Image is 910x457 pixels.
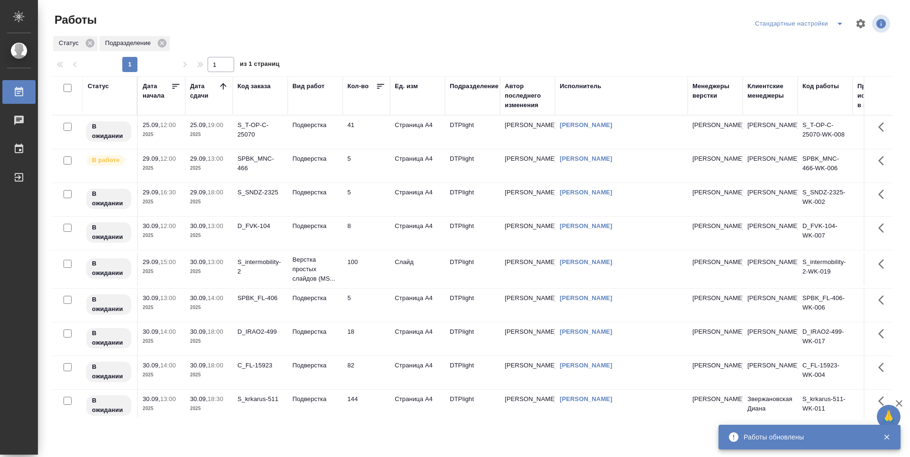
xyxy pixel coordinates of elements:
td: DTPlight [445,390,500,423]
td: [PERSON_NAME] [500,289,555,322]
p: В ожидании [92,362,126,381]
p: 18:00 [208,362,223,369]
button: Здесь прячутся важные кнопки [873,183,895,206]
p: В ожидании [92,396,126,415]
div: SPBK_FL-406 [237,293,283,303]
p: 30.09, [143,362,160,369]
div: S_T-OP-C-25070 [237,120,283,139]
div: Исполнитель назначен, приступать к работе пока рано [85,120,132,143]
p: 12:00 [160,222,176,229]
p: [PERSON_NAME] [692,327,738,337]
p: 2025 [143,164,181,173]
td: DTPlight [445,217,500,250]
td: S_T-OP-C-25070-WK-008 [798,116,853,149]
td: Страница А4 [390,289,445,322]
td: [PERSON_NAME] [743,149,798,183]
div: Дата начала [143,82,171,101]
td: [PERSON_NAME] [500,390,555,423]
td: SPBK_MNC-466-WK-006 [798,149,853,183]
p: 13:00 [208,258,223,265]
button: Здесь прячутся важные кнопки [873,116,895,138]
p: [PERSON_NAME] [692,188,738,197]
div: SPBK_MNC-466 [237,154,283,173]
td: Звержановская Диана [743,390,798,423]
td: SPBK_FL-406-WK-006 [798,289,853,322]
td: [PERSON_NAME] [500,149,555,183]
p: 2025 [190,267,228,276]
td: Страница А4 [390,116,445,149]
p: 14:00 [160,362,176,369]
p: 13:00 [160,395,176,402]
button: Здесь прячутся важные кнопки [873,322,895,345]
div: Исполнитель назначен, приступать к работе пока рано [85,257,132,280]
td: [PERSON_NAME] [743,116,798,149]
td: [PERSON_NAME] [500,322,555,356]
td: [PERSON_NAME] [743,356,798,389]
td: DTPlight [445,289,500,322]
p: 2025 [190,404,228,413]
a: [PERSON_NAME] [560,222,612,229]
div: Исполнитель назначен, приступать к работе пока рано [85,361,132,383]
p: 2025 [143,303,181,312]
td: S_intermobility-2-WK-019 [798,253,853,286]
td: DTPlight [445,322,500,356]
p: В ожидании [92,122,126,141]
span: 🙏 [881,407,897,427]
div: Исполнитель назначен, приступать к работе пока рано [85,394,132,417]
p: 18:00 [208,189,223,196]
p: 13:00 [160,294,176,302]
p: 16:30 [160,189,176,196]
p: В ожидании [92,329,126,347]
td: [PERSON_NAME] [743,217,798,250]
p: [PERSON_NAME] [692,120,738,130]
p: Подразделение [105,38,154,48]
p: 29.09, [143,258,160,265]
div: Статус [53,36,98,51]
span: Работы [52,12,97,27]
p: 2025 [143,370,181,380]
div: Подразделение [450,82,499,91]
p: 30.09, [143,395,160,402]
p: Подверстка [292,327,338,337]
td: D_FVK-104-WK-007 [798,217,853,250]
div: D_IRAO2-499 [237,327,283,337]
td: [PERSON_NAME] [743,322,798,356]
button: Здесь прячутся важные кнопки [873,217,895,239]
div: S_SNDZ-2325 [237,188,283,197]
td: DTPlight [445,356,500,389]
p: 2025 [143,404,181,413]
td: [PERSON_NAME] [500,253,555,286]
div: Исполнитель назначен, приступать к работе пока рано [85,188,132,210]
div: S_intermobility-2 [237,257,283,276]
p: 30.09, [190,222,208,229]
p: 29.09, [143,155,160,162]
div: Исполнитель [560,82,601,91]
p: В ожидании [92,189,126,208]
a: [PERSON_NAME] [560,155,612,162]
td: 5 [343,149,390,183]
td: DTPlight [445,116,500,149]
td: DTPlight [445,149,500,183]
td: Страница А4 [390,183,445,216]
button: Здесь прячутся важные кнопки [873,253,895,275]
p: Статус [59,38,82,48]
p: Подверстка [292,221,338,231]
p: Подверстка [292,293,338,303]
p: 2025 [190,370,228,380]
p: 25.09, [143,121,160,128]
div: Исполнитель назначен, приступать к работе пока рано [85,327,132,349]
td: [PERSON_NAME] [743,289,798,322]
td: Страница А4 [390,149,445,183]
p: 2025 [190,231,228,240]
p: 30.09, [190,258,208,265]
div: Кол-во [347,82,369,91]
td: DTPlight [445,253,500,286]
p: 29.09, [190,189,208,196]
p: 14:00 [160,328,176,335]
p: 2025 [143,231,181,240]
p: В ожидании [92,223,126,242]
p: Подверстка [292,361,338,370]
p: [PERSON_NAME] [692,221,738,231]
td: 5 [343,183,390,216]
td: DTPlight [445,183,500,216]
